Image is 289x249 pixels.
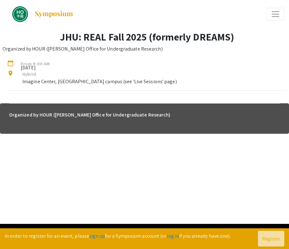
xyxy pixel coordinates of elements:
[16,60,54,64] span: From 9:00 AM
[5,6,74,22] a: JHU: REAL Fall 2025 (formerly DREAMS)
[3,45,163,53] p: Organized by HOUR ([PERSON_NAME] Office for Undergraduate Research)
[9,224,88,249] div: Symposium™ by ForagerOne © 2025
[34,10,74,18] img: Symposium by ForagerOne
[7,70,15,78] mat-icon: location_on
[22,71,36,77] span: Hybrid
[7,60,15,68] mat-icon: calendar_today
[60,31,234,43] h3: JHU: REAL Fall 2025 (formerly DREAMS)
[16,64,54,68] span: [DATE]
[12,6,28,22] img: JHU: REAL Fall 2025 (formerly DREAMS)
[22,78,177,85] p: Imagine Center, [GEOGRAPHIC_DATA] campus (see 'Live Sessions' page)
[267,8,284,20] button: Expand or Collapse Menu
[9,109,280,121] h6: Organized by HOUR ([PERSON_NAME] Office for Undergraduate Research)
